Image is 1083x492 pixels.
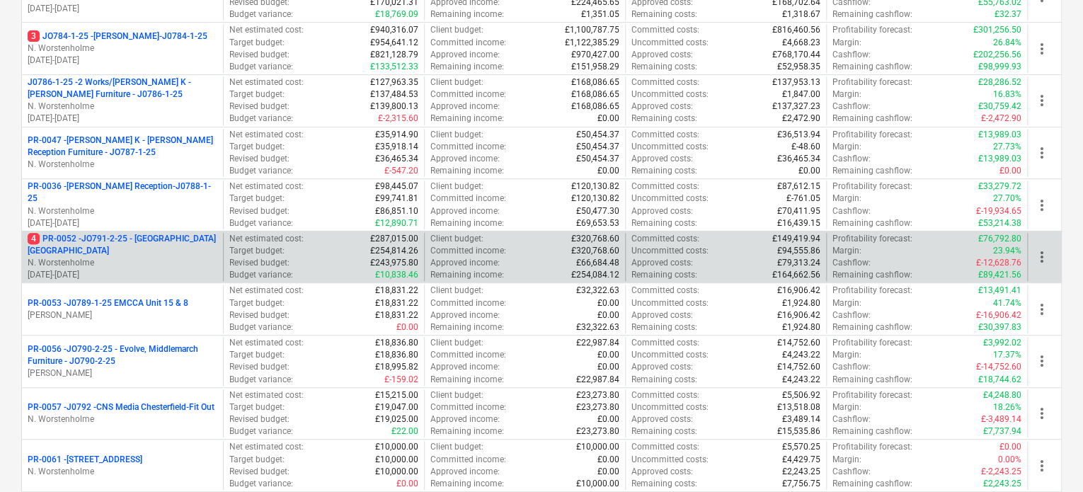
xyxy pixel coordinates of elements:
[375,389,418,401] p: £15,215.00
[28,269,217,281] p: [DATE] - [DATE]
[832,389,912,401] p: Profitability forecast :
[378,113,418,125] p: £-2,315.60
[28,181,217,205] p: PR-0036 - [PERSON_NAME] Reception-J0788-1-25
[1033,92,1050,109] span: more_vert
[571,233,619,245] p: £320,768.60
[1012,424,1083,492] iframe: Chat Widget
[631,349,709,361] p: Uncommitted costs :
[832,297,861,309] p: Margin :
[430,309,500,321] p: Approved income :
[28,309,217,321] p: [PERSON_NAME]
[229,61,293,73] p: Budget variance :
[631,269,697,281] p: Remaining costs :
[631,309,693,321] p: Approved costs :
[430,297,506,309] p: Committed income :
[229,349,285,361] p: Target budget :
[772,24,820,36] p: £816,460.56
[430,205,500,217] p: Approved income :
[782,37,820,49] p: £4,668.23
[631,245,709,257] p: Uncommitted costs :
[430,181,483,193] p: Client budget :
[832,165,912,177] p: Remaining cashflow :
[28,30,217,67] div: 3JO784-1-25 -[PERSON_NAME]-J0784-1-25N. Worstenholme[DATE]-[DATE]
[832,309,871,321] p: Cashflow :
[832,37,861,49] p: Margin :
[597,165,619,177] p: £0.00
[430,8,504,21] p: Remaining income :
[430,321,504,333] p: Remaining income :
[28,30,40,42] span: 3
[430,257,500,269] p: Approved income :
[229,285,304,297] p: Net estimated cost :
[370,61,418,73] p: £133,512.33
[1033,353,1050,370] span: more_vert
[832,349,861,361] p: Margin :
[375,285,418,297] p: £18,831.22
[370,76,418,88] p: £127,963.35
[375,153,418,165] p: £36,465.34
[384,374,418,386] p: £-159.02
[28,55,217,67] p: [DATE] - [DATE]
[375,205,418,217] p: £86,851.10
[576,401,619,413] p: £23,273.80
[430,269,504,281] p: Remaining income :
[430,37,506,49] p: Committed income :
[370,101,418,113] p: £139,800.13
[978,153,1021,165] p: £13,989.03
[631,101,693,113] p: Approved costs :
[786,193,820,205] p: £-761.05
[631,205,693,217] p: Approved costs :
[430,193,506,205] p: Committed income :
[777,285,820,297] p: £16,906.42
[993,245,1021,257] p: 23.94%
[430,153,500,165] p: Approved income :
[772,101,820,113] p: £137,327.23
[597,349,619,361] p: £0.00
[571,61,619,73] p: £151,958.29
[396,321,418,333] p: £0.00
[777,181,820,193] p: £87,612.15
[229,401,285,413] p: Target budget :
[430,401,506,413] p: Committed income :
[28,367,217,379] p: [PERSON_NAME]
[229,8,293,21] p: Budget variance :
[430,61,504,73] p: Remaining income :
[993,88,1021,101] p: 16.83%
[576,321,619,333] p: £32,322.63
[973,49,1021,61] p: £202,256.56
[832,129,912,141] p: Profitability forecast :
[430,129,483,141] p: Client budget :
[782,8,820,21] p: £1,318.67
[631,321,697,333] p: Remaining costs :
[978,233,1021,245] p: £76,792.80
[832,153,871,165] p: Cashflow :
[798,165,820,177] p: £0.00
[576,257,619,269] p: £66,684.48
[430,76,483,88] p: Client budget :
[581,8,619,21] p: £1,351.05
[993,37,1021,49] p: 26.84%
[576,153,619,165] p: £50,454.37
[576,389,619,401] p: £23,273.80
[978,181,1021,193] p: £33,279.72
[229,269,293,281] p: Budget variance :
[832,8,912,21] p: Remaining cashflow :
[375,361,418,373] p: £18,995.82
[430,49,500,61] p: Approved income :
[430,24,483,36] p: Client budget :
[993,141,1021,153] p: 27.73%
[430,233,483,245] p: Client budget :
[832,141,861,153] p: Margin :
[772,269,820,281] p: £164,662.56
[978,101,1021,113] p: £30,759.42
[229,37,285,49] p: Target budget :
[772,76,820,88] p: £137,953.13
[28,76,217,125] div: J0786-1-25 -2 Works/[PERSON_NAME] K - [PERSON_NAME] Furniture - J0786-1-25N. Worstenholme[DATE]-[...
[28,413,217,425] p: N. Worstenholme
[430,113,504,125] p: Remaining income :
[28,205,217,217] p: N. Worstenholme
[576,217,619,229] p: £69,653.53
[832,321,912,333] p: Remaining cashflow :
[597,113,619,125] p: £0.00
[772,49,820,61] p: £768,170.44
